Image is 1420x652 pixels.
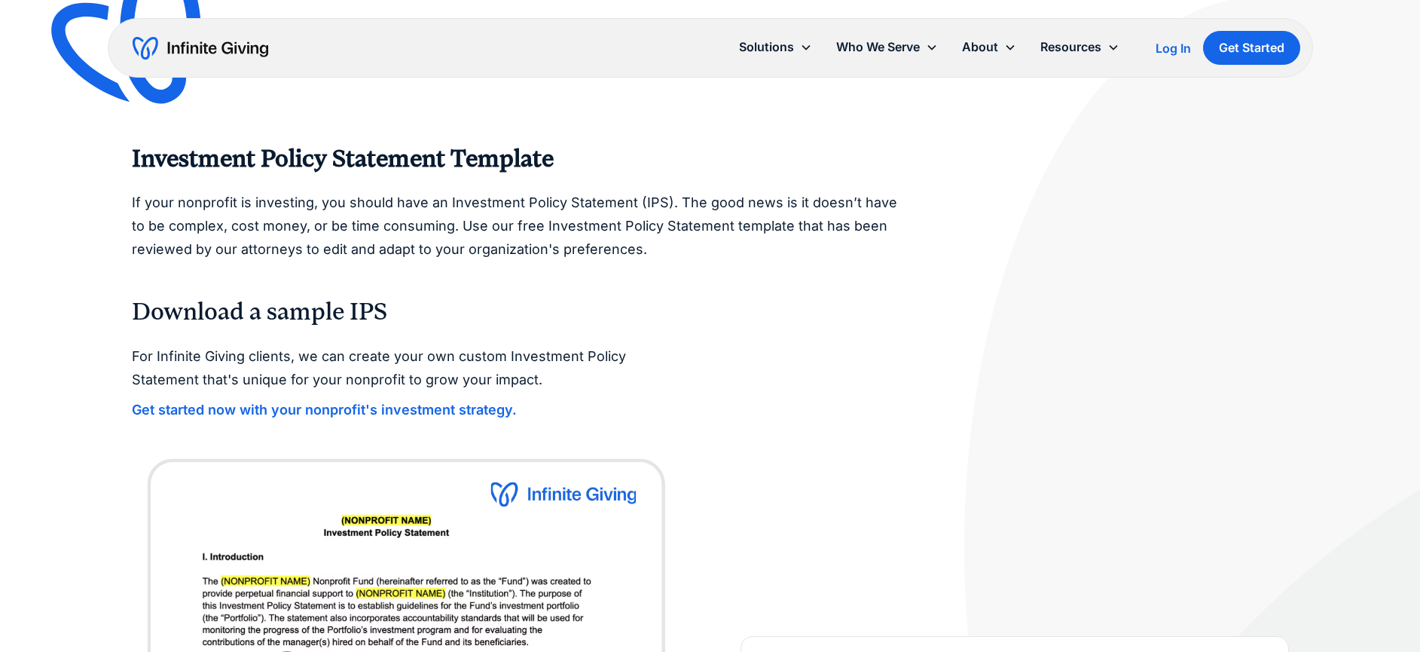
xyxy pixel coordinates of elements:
div: Resources [1040,37,1101,57]
div: About [962,37,998,57]
div: Who We Serve [836,37,920,57]
a: Get started now with your nonprofit's investment strategy. [132,403,517,418]
div: Solutions [739,37,794,57]
h3: Download a sample IPS [132,297,1289,327]
strong: Investment Policy Statement Template [132,145,554,173]
a: Log In [1156,39,1191,57]
p: If your nonprofit is investing, you should have an Investment Policy Statement (IPS). The good ne... [132,191,903,261]
p: For Infinite Giving clients, we can create your own custom Investment Policy Statement that's uni... [132,345,680,391]
div: Log In [1156,42,1191,54]
a: Get Started [1203,31,1300,65]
